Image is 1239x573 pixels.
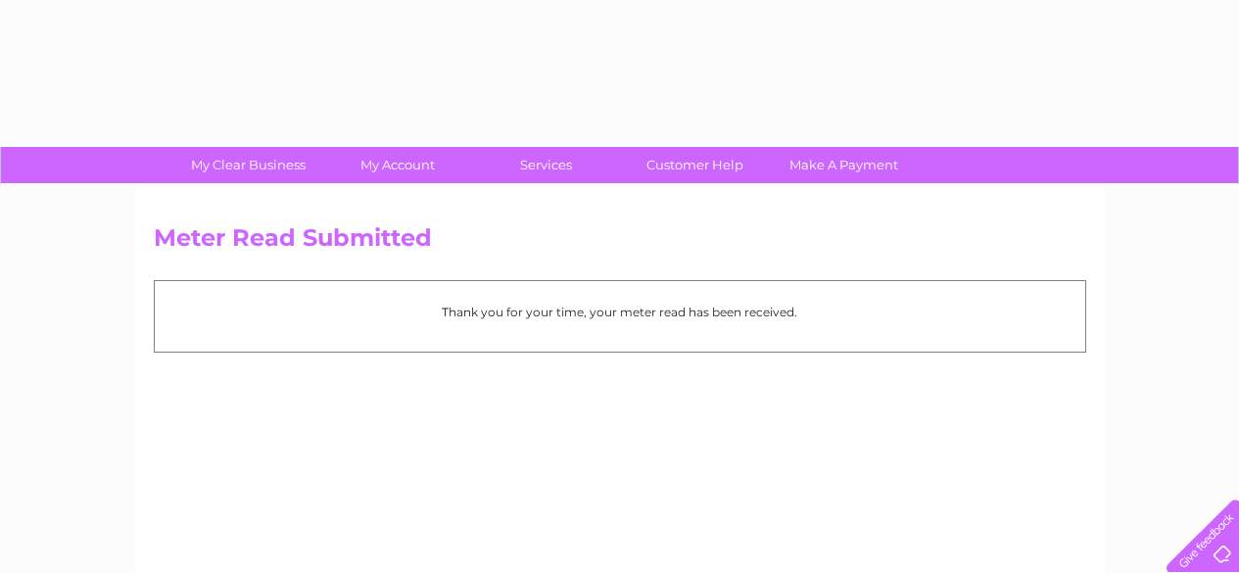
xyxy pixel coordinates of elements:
[763,147,925,183] a: Make A Payment
[316,147,478,183] a: My Account
[154,224,1086,262] h2: Meter Read Submitted
[167,147,329,183] a: My Clear Business
[465,147,627,183] a: Services
[165,303,1075,321] p: Thank you for your time, your meter read has been received.
[614,147,776,183] a: Customer Help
